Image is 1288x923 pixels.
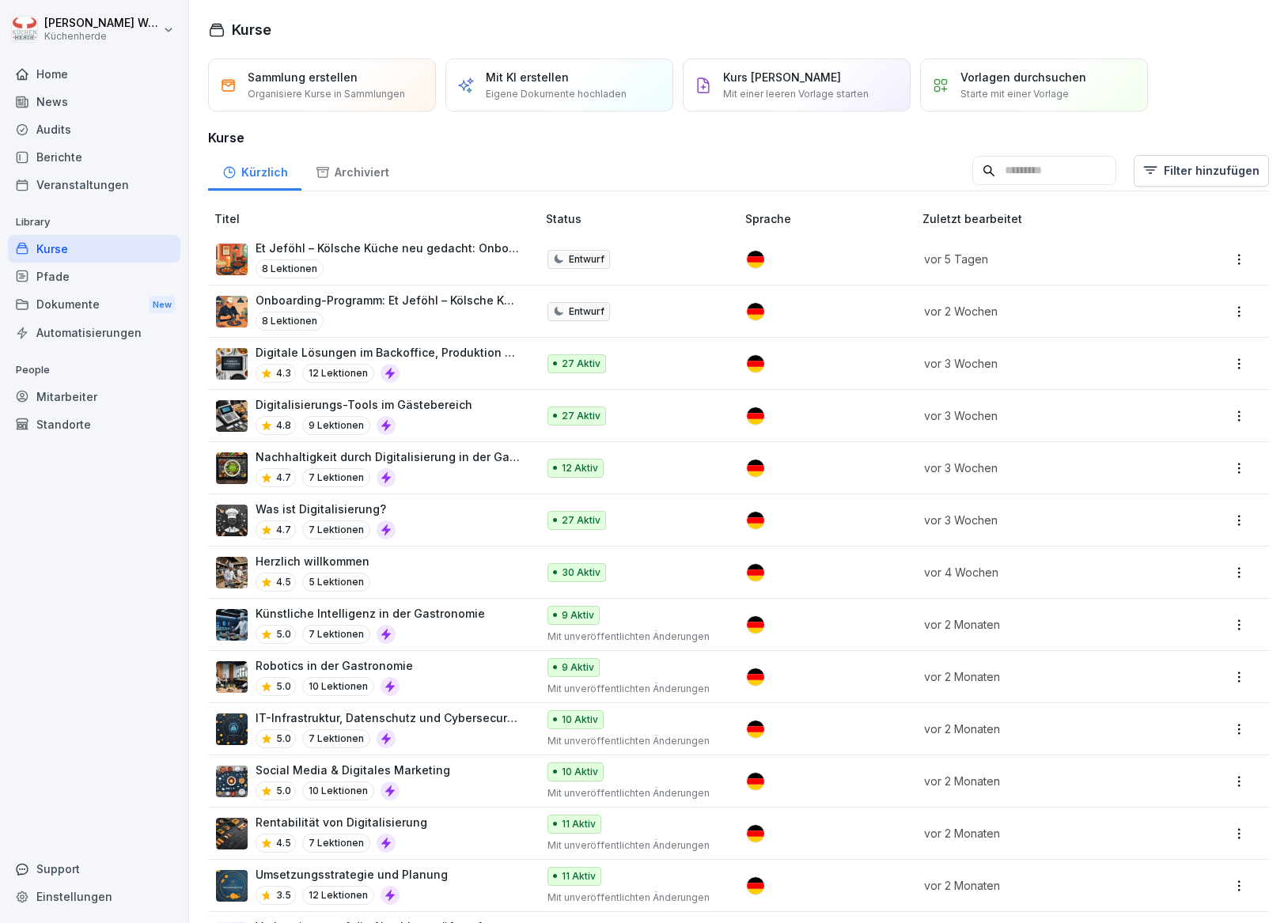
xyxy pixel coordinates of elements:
a: Einstellungen [8,883,180,910]
div: Support [8,855,180,883]
img: xu6l737wakikim15m16l3o4n.png [216,296,248,327]
a: Berichte [8,143,180,171]
p: 5.0 [276,784,291,798]
p: 12 Lektionen [302,364,374,383]
p: 3.5 [276,888,291,902]
img: hdwdeme71ehhejono79v574m.png [216,348,248,380]
img: y5x905sgboivdubjhbpi2xxs.png [216,505,248,536]
a: Standorte [8,410,180,438]
img: beunn5n55mp59b8rkywsd0ne.png [216,661,248,693]
p: 7 Lektionen [302,520,370,539]
p: Et Jeföhl – Kölsche Küche neu gedacht: Onboarding-Programm [256,240,521,256]
p: vor 2 Wochen [924,303,1161,320]
p: 8 Lektionen [256,312,324,331]
p: 7 Lektionen [302,625,370,644]
div: Kurse [8,235,180,263]
img: s58p4tk7j65zrcqyl2up43sg.png [216,818,248,849]
p: Was ist Digitalisierung? [256,501,396,517]
p: Mit unveröffentlichten Änderungen [547,891,720,905]
p: 4.7 [276,523,291,537]
p: Kurs [PERSON_NAME] [723,69,841,85]
a: News [8,88,180,115]
p: Robotics in der Gastronomie [256,657,413,674]
p: vor 3 Wochen [924,355,1161,372]
p: Entwurf [569,305,604,319]
p: Onboarding-Programm: Et Jeföhl – Kölsche Küche neu gedacht [256,292,521,308]
a: Home [8,60,180,88]
img: idnluj06p1d8bvcm9586ib54.png [216,766,248,797]
p: Mit unveröffentlichten Änderungen [547,786,720,800]
p: Mit unveröffentlichten Änderungen [547,682,720,696]
div: New [149,296,176,314]
div: Archiviert [301,150,403,191]
button: Filter hinzufügen [1134,155,1269,187]
p: Digitale Lösungen im Backoffice, Produktion und Mitarbeiter [256,344,521,361]
img: de.svg [747,251,764,268]
img: de.svg [747,355,764,373]
p: 11 Aktiv [562,869,596,883]
img: de.svg [747,668,764,686]
p: 9 Lektionen [302,416,370,435]
p: Zuletzt bearbeitet [922,210,1180,227]
img: de.svg [747,303,764,320]
img: u5o6hwt2vfcozzv2rxj2ipth.png [216,400,248,432]
img: f56tjaoqzv3sbdd4hjqdf53s.png [216,713,248,745]
p: Starte mit einer Vorlage [960,87,1069,101]
p: [PERSON_NAME] Wessel [44,17,160,30]
img: fmbjcirjdenghiishzs6d9k0.png [216,870,248,902]
div: Kürzlich [208,150,301,191]
p: vor 2 Monaten [924,825,1161,842]
p: 27 Aktiv [562,409,600,423]
p: 5.0 [276,627,291,641]
p: Sammlung erstellen [248,69,358,85]
img: f6jfeywlzi46z76yezuzl69o.png [216,557,248,588]
img: de.svg [747,825,764,842]
p: vor 3 Wochen [924,512,1161,528]
p: 10 Lektionen [302,677,374,696]
img: de.svg [747,773,764,790]
a: Mitarbeiter [8,383,180,410]
p: 9 Aktiv [562,608,594,622]
img: de.svg [747,564,764,581]
p: 7 Lektionen [302,468,370,487]
p: Herzlich willkommen [256,553,370,569]
p: 9 Aktiv [562,660,594,675]
p: 5.0 [276,732,291,746]
p: 12 Lektionen [302,886,374,905]
p: Mit unveröffentlichten Änderungen [547,630,720,644]
p: vor 3 Wochen [924,460,1161,476]
p: Rentabilität von Digitalisierung [256,814,427,830]
a: DokumenteNew [8,290,180,320]
p: 4.5 [276,836,291,850]
a: Veranstaltungen [8,171,180,199]
p: Küchenherde [44,31,160,42]
div: Dokumente [8,290,180,320]
p: 27 Aktiv [562,357,600,371]
img: de.svg [747,460,764,477]
img: de.svg [747,877,764,895]
a: Pfade [8,263,180,290]
h3: Kurse [208,128,1269,147]
p: 4.8 [276,418,291,433]
p: 10 Aktiv [562,765,598,779]
a: Audits [8,115,180,143]
p: Mit unveröffentlichten Änderungen [547,734,720,748]
p: IT-Infrastruktur, Datenschutz und Cybersecurity [256,709,521,726]
img: y1o7my4ccuknv4hly2l3mn2y.png [216,244,248,275]
p: 27 Aktiv [562,513,600,528]
img: de.svg [747,407,764,425]
p: 11 Aktiv [562,817,596,831]
p: 7 Lektionen [302,729,370,748]
p: Organisiere Kurse in Sammlungen [248,87,405,101]
p: vor 2 Monaten [924,877,1161,894]
p: People [8,357,180,383]
p: vor 5 Tagen [924,251,1161,267]
p: 5 Lektionen [302,573,370,592]
p: Digitalisierungs-Tools im Gästebereich [256,396,472,413]
p: 4.3 [276,366,291,380]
